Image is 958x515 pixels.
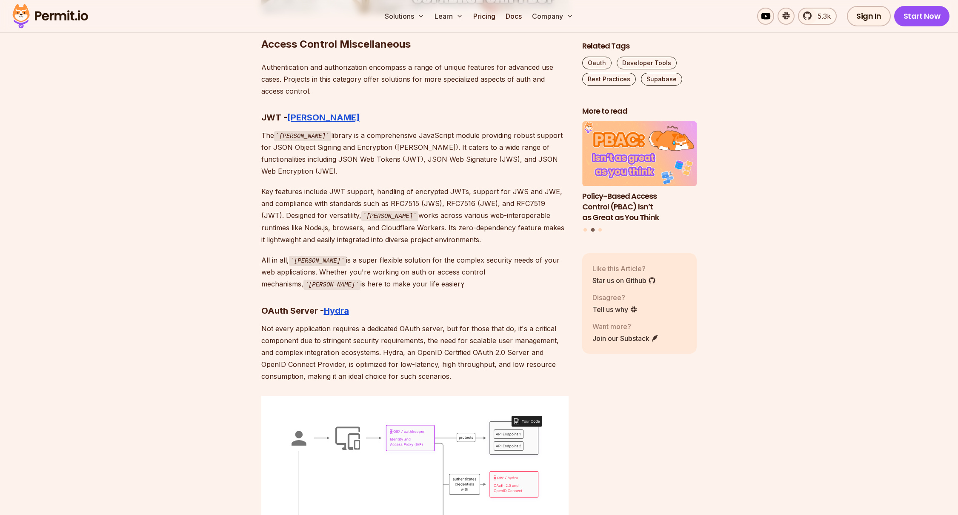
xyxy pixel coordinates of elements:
[274,131,331,141] code: [PERSON_NAME]
[592,333,659,343] a: Join our Substack
[261,323,569,382] p: Not every application requires a dedicated OAuth server, but for those that do, it's a critical c...
[261,61,569,97] p: Authentication and authorization encompass a range of unique features for advanced use cases. Pro...
[287,112,360,123] a: [PERSON_NAME]
[289,256,346,266] code: [PERSON_NAME]
[592,292,638,303] p: Disagree?
[812,11,831,21] span: 5.3k
[617,57,677,69] a: Developer Tools
[261,254,569,290] p: All in all, is a super flexible solution for the complex security needs of your web applications....
[381,8,428,25] button: Solutions
[9,2,92,31] img: Permit logo
[261,112,287,123] strong: JWT -
[582,57,612,69] a: Oauth
[261,38,411,50] strong: Access Control Miscellaneous
[894,6,950,26] a: Start Now
[361,211,418,221] code: [PERSON_NAME]
[592,304,638,315] a: Tell us why
[641,73,682,86] a: Supabase
[583,228,587,232] button: Go to slide 1
[431,8,466,25] button: Learn
[470,8,499,25] a: Pricing
[261,129,569,177] p: The library is a comprehensive JavaScript module providing robust support for JSON Object Signing...
[529,8,577,25] button: Company
[303,280,360,290] code: [PERSON_NAME]
[598,228,602,232] button: Go to slide 3
[582,122,697,223] a: Policy-Based Access Control (PBAC) Isn’t as Great as You ThinkPolicy-Based Access Control (PBAC) ...
[582,41,697,51] h2: Related Tags
[847,6,891,26] a: Sign In
[502,8,525,25] a: Docs
[798,8,837,25] a: 5.3k
[582,122,697,223] li: 2 of 3
[582,122,697,186] img: Policy-Based Access Control (PBAC) Isn’t as Great as You Think
[582,191,697,223] h3: Policy-Based Access Control (PBAC) Isn’t as Great as You Think
[592,263,656,274] p: Like this Article?
[592,321,659,332] p: Want more?
[591,228,595,232] button: Go to slide 2
[261,306,324,316] strong: OAuth Server -
[324,306,349,316] a: Hydra
[592,275,656,286] a: Star us on Github
[261,186,569,246] p: Key features include JWT support, handling of encrypted JWTs, support for JWS and JWE, and compli...
[582,73,636,86] a: Best Practices
[582,122,697,233] div: Posts
[582,106,697,117] h2: More to read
